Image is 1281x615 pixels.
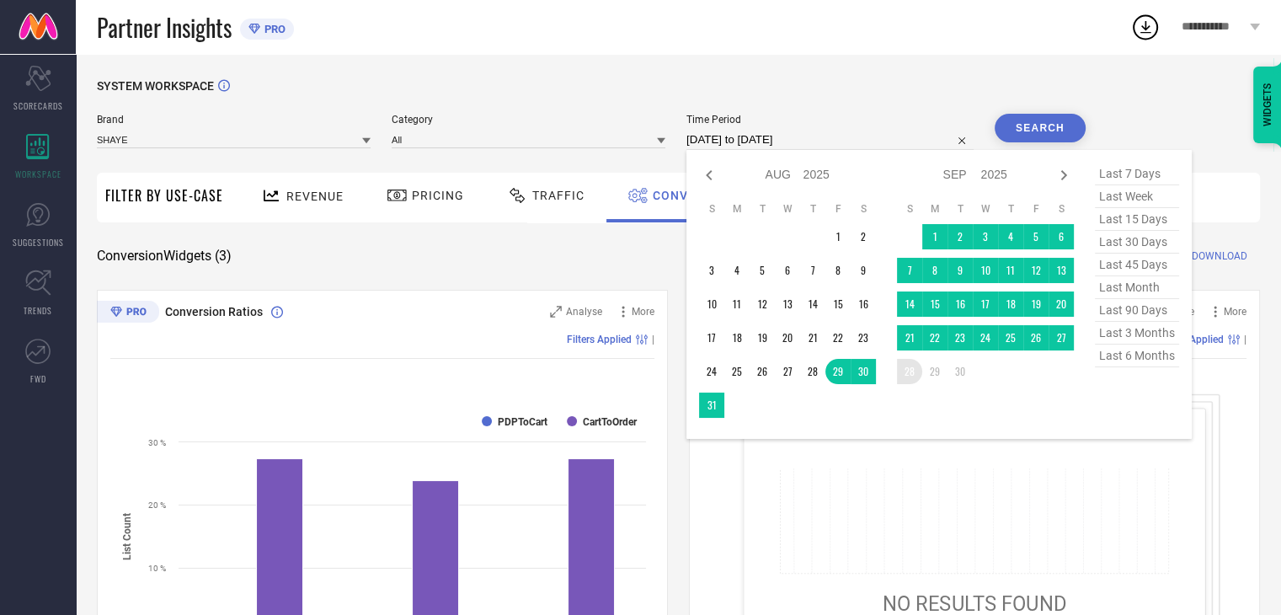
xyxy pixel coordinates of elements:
span: last 7 days [1095,163,1179,185]
td: Wed Sep 10 2025 [973,258,998,283]
tspan: List Count [121,512,133,559]
th: Tuesday [750,202,775,216]
input: Select time period [686,130,974,150]
th: Friday [1023,202,1049,216]
td: Wed Aug 06 2025 [775,258,800,283]
td: Sun Aug 31 2025 [699,393,724,418]
span: SUGGESTIONS [13,236,64,249]
th: Friday [825,202,851,216]
th: Thursday [998,202,1023,216]
td: Sun Sep 21 2025 [897,325,922,350]
td: Fri Sep 26 2025 [1023,325,1049,350]
th: Thursday [800,202,825,216]
text: CartToOrder [583,416,638,428]
td: Wed Aug 20 2025 [775,325,800,350]
span: TRENDS [24,304,52,317]
th: Saturday [851,202,876,216]
td: Tue Aug 19 2025 [750,325,775,350]
td: Thu Sep 11 2025 [998,258,1023,283]
td: Tue Aug 12 2025 [750,291,775,317]
span: Conversion [653,189,734,202]
td: Thu Aug 07 2025 [800,258,825,283]
button: Search [995,114,1086,142]
td: Thu Sep 18 2025 [998,291,1023,317]
svg: Zoom [550,306,562,318]
span: last 15 days [1095,208,1179,231]
span: | [1244,334,1246,345]
span: last month [1095,276,1179,299]
span: Traffic [532,189,584,202]
td: Fri Sep 05 2025 [1023,224,1049,249]
td: Tue Aug 26 2025 [750,359,775,384]
div: Next month [1054,165,1074,185]
span: last 45 days [1095,254,1179,276]
th: Saturday [1049,202,1074,216]
td: Sun Aug 17 2025 [699,325,724,350]
span: More [1224,306,1246,318]
td: Mon Sep 01 2025 [922,224,947,249]
td: Fri Aug 01 2025 [825,224,851,249]
td: Sat Sep 27 2025 [1049,325,1074,350]
text: 10 % [148,564,166,573]
div: Previous month [699,165,719,185]
span: Time Period [686,114,974,126]
td: Sat Sep 13 2025 [1049,258,1074,283]
td: Sun Sep 07 2025 [897,258,922,283]
td: Wed Aug 27 2025 [775,359,800,384]
span: SYSTEM WORKSPACE [97,79,214,93]
td: Sun Sep 14 2025 [897,291,922,317]
td: Thu Sep 04 2025 [998,224,1023,249]
th: Wednesday [973,202,998,216]
span: FWD [30,372,46,385]
span: DOWNLOAD [1192,248,1247,265]
td: Sun Sep 28 2025 [897,359,922,384]
td: Thu Aug 21 2025 [800,325,825,350]
td: Tue Sep 23 2025 [947,325,973,350]
td: Fri Sep 19 2025 [1023,291,1049,317]
text: PDPToCart [498,416,547,428]
td: Wed Aug 13 2025 [775,291,800,317]
td: Mon Sep 22 2025 [922,325,947,350]
td: Mon Aug 18 2025 [724,325,750,350]
td: Sat Aug 23 2025 [851,325,876,350]
div: Open download list [1130,12,1161,42]
span: Filters Applied [567,334,632,345]
span: Brand [97,114,371,126]
span: Category [392,114,665,126]
td: Wed Sep 17 2025 [973,291,998,317]
span: More [632,306,654,318]
span: Conversion Ratios [165,305,263,318]
td: Thu Aug 14 2025 [800,291,825,317]
td: Tue Sep 16 2025 [947,291,973,317]
th: Wednesday [775,202,800,216]
span: Partner Insights [97,10,232,45]
th: Monday [922,202,947,216]
span: last 3 months [1095,322,1179,345]
td: Fri Aug 29 2025 [825,359,851,384]
td: Tue Aug 05 2025 [750,258,775,283]
td: Tue Sep 09 2025 [947,258,973,283]
span: | [652,334,654,345]
th: Sunday [897,202,922,216]
td: Sun Aug 10 2025 [699,291,724,317]
td: Sat Sep 20 2025 [1049,291,1074,317]
th: Tuesday [947,202,973,216]
td: Mon Sep 15 2025 [922,291,947,317]
text: 20 % [148,500,166,510]
span: WORKSPACE [15,168,61,180]
span: last week [1095,185,1179,208]
span: Conversion Widgets ( 3 ) [97,248,232,265]
text: 30 % [148,438,166,447]
td: Sat Sep 06 2025 [1049,224,1074,249]
span: Revenue [286,190,344,203]
td: Thu Aug 28 2025 [800,359,825,384]
span: last 6 months [1095,345,1179,367]
td: Sat Aug 02 2025 [851,224,876,249]
td: Fri Aug 15 2025 [825,291,851,317]
td: Mon Aug 25 2025 [724,359,750,384]
td: Mon Aug 11 2025 [724,291,750,317]
span: Analyse [566,306,602,318]
td: Wed Sep 03 2025 [973,224,998,249]
span: last 30 days [1095,231,1179,254]
td: Wed Sep 24 2025 [973,325,998,350]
